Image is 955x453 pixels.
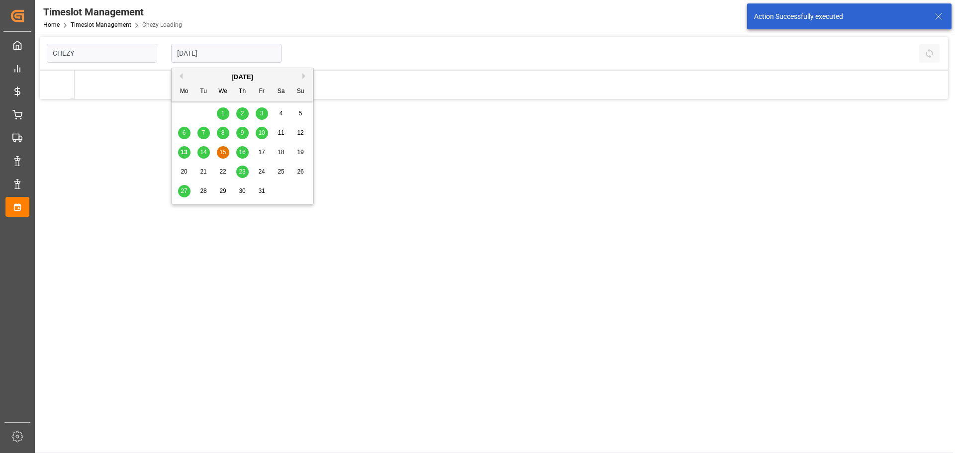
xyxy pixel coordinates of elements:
span: 8 [221,129,225,136]
span: 26 [297,168,303,175]
div: Fr [256,86,268,98]
span: 17 [258,149,265,156]
span: 27 [181,187,187,194]
span: 5 [299,110,302,117]
a: Home [43,21,60,28]
div: Choose Wednesday, October 15th, 2025 [217,146,229,159]
span: 21 [200,168,206,175]
div: Choose Sunday, October 5th, 2025 [294,107,307,120]
div: Choose Sunday, October 12th, 2025 [294,127,307,139]
div: [DATE] [172,72,313,82]
div: Action Successfully executed [754,11,925,22]
span: 31 [258,187,265,194]
span: 13 [181,149,187,156]
div: Th [236,86,249,98]
div: Choose Tuesday, October 7th, 2025 [197,127,210,139]
span: 1 [221,110,225,117]
span: 2 [241,110,244,117]
div: Tu [197,86,210,98]
input: DD-MM-YYYY [171,44,282,63]
span: 24 [258,168,265,175]
div: Choose Thursday, October 23rd, 2025 [236,166,249,178]
span: 18 [278,149,284,156]
div: Sa [275,86,287,98]
div: Choose Friday, October 10th, 2025 [256,127,268,139]
div: Choose Tuesday, October 21st, 2025 [197,166,210,178]
div: Choose Monday, October 27th, 2025 [178,185,191,197]
div: We [217,86,229,98]
div: Choose Friday, October 3rd, 2025 [256,107,268,120]
div: Mo [178,86,191,98]
span: 16 [239,149,245,156]
div: Choose Sunday, October 19th, 2025 [294,146,307,159]
span: 22 [219,168,226,175]
span: 23 [239,168,245,175]
div: Choose Thursday, October 2nd, 2025 [236,107,249,120]
span: 4 [280,110,283,117]
div: Choose Saturday, October 11th, 2025 [275,127,287,139]
div: Choose Monday, October 20th, 2025 [178,166,191,178]
div: Choose Tuesday, October 14th, 2025 [197,146,210,159]
span: 7 [202,129,205,136]
div: Choose Thursday, October 9th, 2025 [236,127,249,139]
div: Choose Sunday, October 26th, 2025 [294,166,307,178]
div: Choose Wednesday, October 29th, 2025 [217,185,229,197]
span: 20 [181,168,187,175]
div: Choose Wednesday, October 8th, 2025 [217,127,229,139]
div: Choose Monday, October 6th, 2025 [178,127,191,139]
span: 11 [278,129,284,136]
a: Timeslot Management [71,21,131,28]
button: Previous Month [177,73,183,79]
span: 14 [200,149,206,156]
div: Choose Friday, October 24th, 2025 [256,166,268,178]
div: Choose Saturday, October 4th, 2025 [275,107,287,120]
span: 19 [297,149,303,156]
div: Choose Saturday, October 18th, 2025 [275,146,287,159]
span: 15 [219,149,226,156]
div: Choose Wednesday, October 22nd, 2025 [217,166,229,178]
span: 30 [239,187,245,194]
div: Su [294,86,307,98]
span: 25 [278,168,284,175]
div: Choose Saturday, October 25th, 2025 [275,166,287,178]
button: Next Month [302,73,308,79]
input: Type to search/select [47,44,157,63]
div: Choose Wednesday, October 1st, 2025 [217,107,229,120]
span: 29 [219,187,226,194]
span: 3 [260,110,264,117]
span: 12 [297,129,303,136]
div: Choose Tuesday, October 28th, 2025 [197,185,210,197]
div: Choose Thursday, October 16th, 2025 [236,146,249,159]
span: 10 [258,129,265,136]
span: 9 [241,129,244,136]
div: Choose Friday, October 17th, 2025 [256,146,268,159]
div: Choose Friday, October 31st, 2025 [256,185,268,197]
div: Timeslot Management [43,4,182,19]
div: month 2025-10 [175,104,310,201]
span: 6 [183,129,186,136]
div: Choose Thursday, October 30th, 2025 [236,185,249,197]
div: Choose Monday, October 13th, 2025 [178,146,191,159]
span: 28 [200,187,206,194]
